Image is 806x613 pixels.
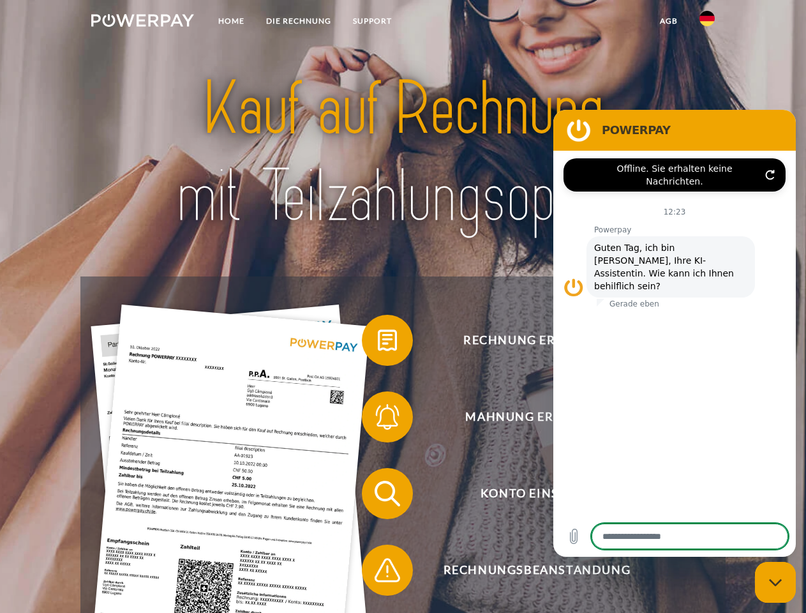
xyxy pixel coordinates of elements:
[122,61,684,245] img: title-powerpay_de.svg
[371,401,403,433] img: qb_bell.svg
[371,324,403,356] img: qb_bill.svg
[362,391,694,443] button: Mahnung erhalten?
[342,10,403,33] a: SUPPORT
[255,10,342,33] a: DIE RECHNUNG
[362,545,694,596] button: Rechnungsbeanstandung
[362,315,694,366] button: Rechnung erhalten?
[91,14,194,27] img: logo-powerpay-white.svg
[380,391,693,443] span: Mahnung erhalten?
[755,562,796,603] iframe: Schaltfläche zum Öffnen des Messaging-Fensters; Konversation läuft
[699,11,715,26] img: de
[380,315,693,366] span: Rechnung erhalten?
[207,10,255,33] a: Home
[380,468,693,519] span: Konto einsehen
[380,545,693,596] span: Rechnungsbeanstandung
[371,478,403,510] img: qb_search.svg
[362,468,694,519] button: Konto einsehen
[649,10,689,33] a: agb
[371,554,403,586] img: qb_warning.svg
[553,110,796,557] iframe: Messaging-Fenster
